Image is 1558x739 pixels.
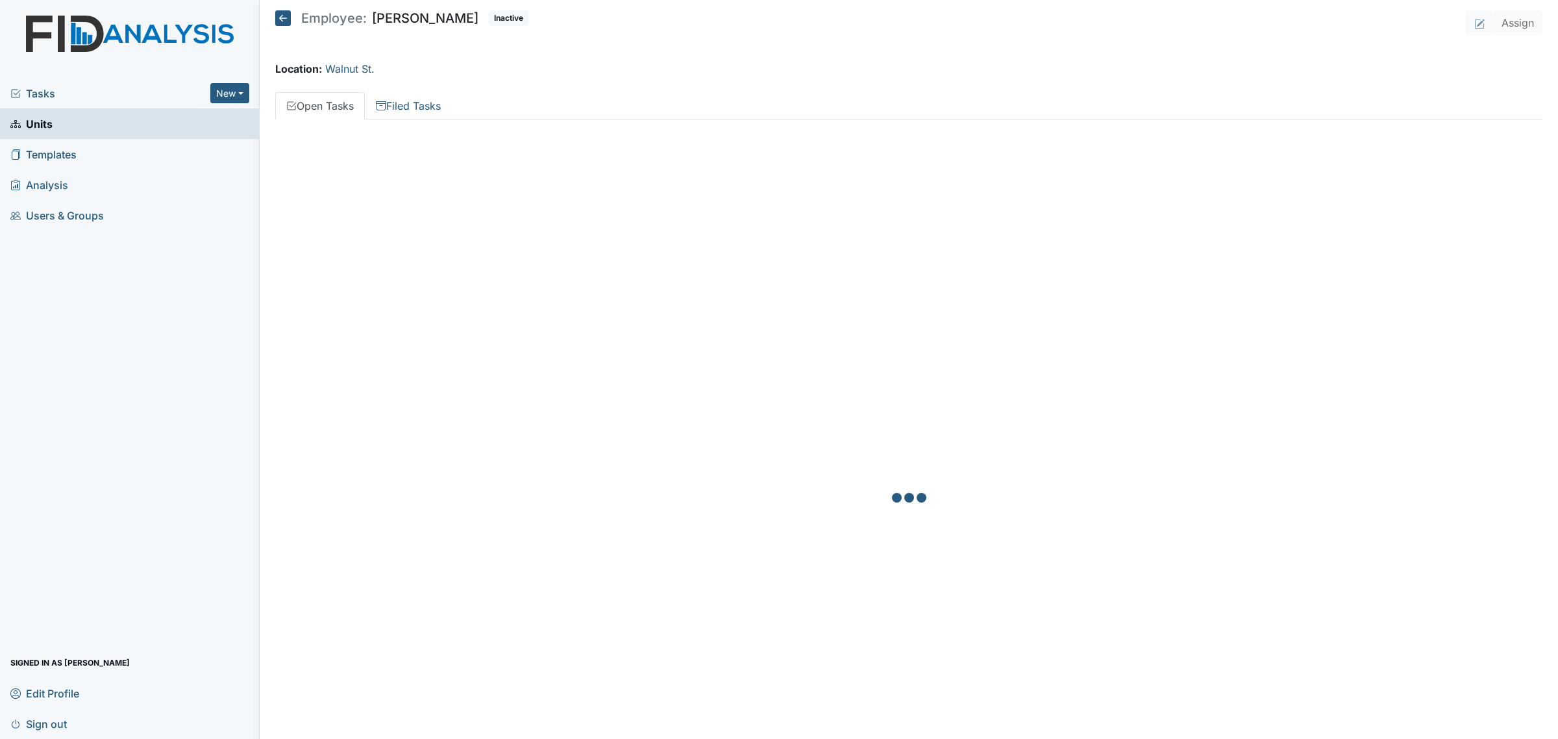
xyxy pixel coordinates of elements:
span: Units [10,114,53,134]
button: New [210,83,249,103]
strong: Location: [275,62,322,75]
span: Edit Profile [10,683,79,703]
span: Users & Groups [10,205,104,225]
span: Signed in as [PERSON_NAME] [10,653,130,673]
a: Walnut St. [325,62,375,75]
span: Analysis [10,175,68,195]
span: Employee: [301,12,367,25]
a: Open Tasks [275,92,365,119]
span: Templates [10,144,77,164]
button: Assign [1493,10,1542,35]
h5: [PERSON_NAME] [275,10,528,26]
span: Sign out [10,714,67,734]
a: Filed Tasks [365,92,452,119]
span: Inactive [489,10,528,26]
a: Tasks [10,86,210,101]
